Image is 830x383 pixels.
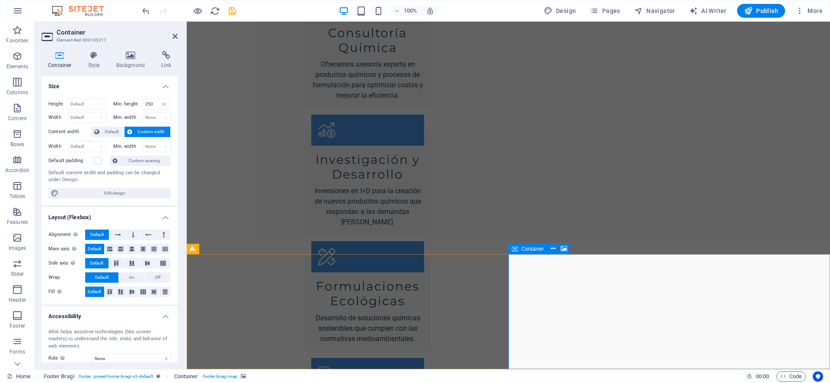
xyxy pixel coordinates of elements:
span: Default [88,244,101,254]
div: ARIA helps assistive technologies (like screen readers) to understand the role, state, and behavi... [48,329,171,350]
p: Forms [10,348,25,355]
p: Slider [11,271,24,278]
label: Alignment [48,230,85,240]
p: Favorites [6,37,28,44]
button: Default [92,127,124,137]
button: Default [85,258,109,268]
span: Custom spacing [120,156,168,166]
h2: Container [57,29,178,36]
label: Default padding [48,156,94,166]
button: Default [85,272,118,283]
label: Fill [48,287,85,297]
button: Pages [586,4,623,18]
button: Navigator [631,4,679,18]
h4: Accessibility [41,306,178,322]
h4: Layout (Flexbox) [41,207,178,223]
span: Default [88,287,101,297]
span: Custom width [135,127,168,137]
h6: Session time [747,371,769,382]
h4: Container [41,51,82,69]
button: Default [85,287,104,297]
button: Custom spacing [110,156,171,166]
button: AI Writer [686,4,730,18]
span: Navigator [634,6,675,15]
span: Design [544,6,576,15]
button: Edit design [48,188,171,198]
button: Custom width [124,127,171,137]
h4: Link [155,51,178,69]
span: . footer .preset-footer-bragi-v3-default [78,371,153,382]
p: Elements [6,63,29,70]
p: Accordion [5,167,29,174]
a: Click to cancel selection. Double-click to open Pages [7,371,31,382]
span: . footer-bragi-map [201,371,237,382]
div: Default content width and padding can be changed under Design. [48,169,171,184]
label: Min. width [113,115,143,120]
i: This element contains a background [241,374,246,379]
label: Width [48,144,68,149]
label: Main axis [48,244,85,254]
label: Width [48,115,68,120]
p: Features [7,219,28,226]
h6: 100% [404,6,418,16]
span: More [795,6,823,15]
span: Container [521,246,544,252]
button: Off [145,272,170,283]
div: Design (Ctrl+Alt+Y) [540,4,580,18]
span: Off [155,272,160,283]
img: Editor Logo [50,6,115,16]
i: Reload page [210,6,220,16]
nav: breadcrumb [44,371,246,382]
span: 00 00 [756,371,769,382]
button: Click here to leave preview mode and continue editing [192,6,203,16]
span: Default [102,127,121,137]
p: Content [8,115,27,122]
button: Design [540,4,580,18]
span: : [762,373,763,380]
button: save [227,6,237,16]
label: Min. width [113,144,143,149]
label: Height [48,102,68,106]
label: Min. height [113,102,143,106]
p: Columns [6,89,28,96]
button: Code [776,371,806,382]
p: Tables [10,193,25,200]
button: Usercentrics [813,371,823,382]
label: Wrap [48,272,85,283]
span: Edit design [61,188,168,198]
p: Images [9,245,26,252]
span: Default [95,272,109,283]
span: Role [48,353,67,364]
button: Default [85,244,104,254]
button: undo [140,6,151,16]
i: This element is a customizable preset [156,374,160,379]
span: Click to select. Double-click to edit [44,371,74,382]
button: More [792,4,826,18]
button: On [119,272,144,283]
span: Default [90,230,104,240]
label: Content width [48,127,92,137]
button: reload [210,6,220,16]
button: Default [85,230,109,240]
span: AI Writer [689,6,727,15]
h3: Element #ed-909135217 [57,36,160,44]
span: Publish [744,6,778,15]
span: Default [90,258,103,268]
button: Publish [737,4,785,18]
span: Click to select. Double-click to edit [174,371,198,382]
span: Code [780,371,802,382]
i: Save (Ctrl+S) [227,6,237,16]
label: Side axis [48,258,85,268]
span: On [129,272,134,283]
i: On resize automatically adjust zoom level to fit chosen device. [426,7,434,15]
button: 100% [391,6,421,16]
p: Header [9,297,26,303]
p: Boxes [10,141,25,148]
p: Footer [10,322,25,329]
h4: Size [41,76,178,92]
span: Pages [590,6,620,15]
h4: Style [82,51,110,69]
h4: Background [110,51,155,69]
i: Undo: Delete elements (Ctrl+Z) [141,6,151,16]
